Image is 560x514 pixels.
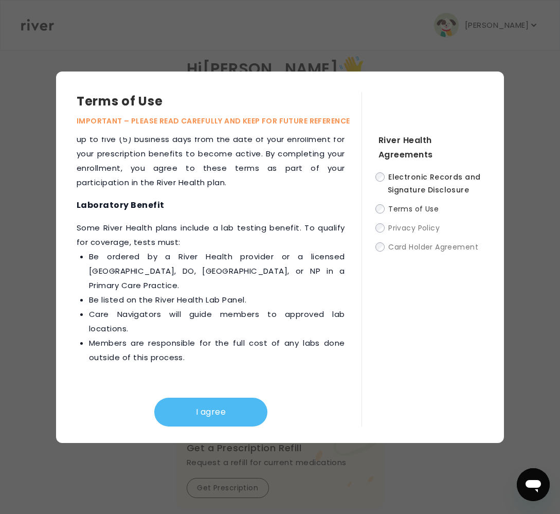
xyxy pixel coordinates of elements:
span: Terms of Use [388,204,439,214]
iframe: Button to launch messaging window [517,468,550,501]
h3: Terms of Use [77,92,362,111]
h4: Laboratory Benefit [77,198,345,212]
li: Be listed on the River Health Lab Panel. [89,293,345,307]
li: Be ordered by a River Health provider or a licensed [GEOGRAPHIC_DATA], DO, [GEOGRAPHIC_DATA], or ... [89,250,345,293]
button: I agree [154,398,267,427]
span: Electronic Records and Signature Disclosure [388,172,481,195]
span: Privacy Policy [388,223,440,233]
span: Card Holder Agreement [388,242,478,252]
p: ‍Some River Health plans include a lab testing benefit. To qualify for coverage, tests must: [77,221,345,365]
li: Care Navigators will guide members to approved lab locations. [89,307,345,336]
p: IMPORTANT – PLEASE READ CAREFULLY AND KEEP FOR FUTURE REFERENCE [77,115,362,127]
h4: River Health Agreements [378,133,483,162]
li: Members are responsible for the full cost of any labs done outside of this process. [89,336,345,365]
